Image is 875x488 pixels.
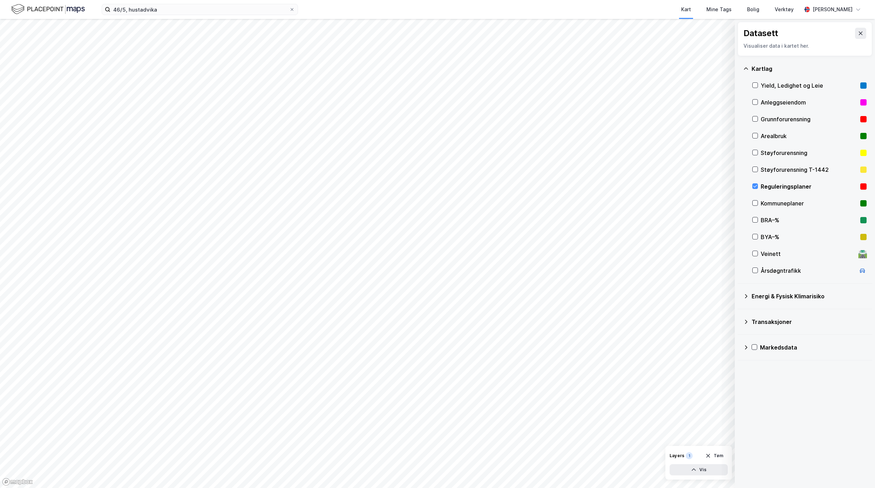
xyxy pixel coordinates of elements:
[775,5,794,14] div: Verktøy
[761,132,857,140] div: Arealbruk
[686,452,693,459] div: 1
[761,199,857,208] div: Kommuneplaner
[813,5,853,14] div: [PERSON_NAME]
[752,65,867,73] div: Kartlag
[744,42,866,50] div: Visualiser data i kartet her.
[761,266,855,275] div: Årsdøgntrafikk
[11,3,85,15] img: logo.f888ab2527a4732fd821a326f86c7f29.svg
[761,182,857,191] div: Reguleringsplaner
[2,478,33,486] a: Mapbox homepage
[670,464,728,475] button: Vis
[761,216,857,224] div: BRA–%
[840,454,875,488] iframe: Chat Widget
[761,115,857,123] div: Grunnforurensning
[761,149,857,157] div: Støyforurensning
[840,454,875,488] div: Kontrollprogram for chat
[752,318,867,326] div: Transaksjoner
[858,249,867,258] div: 🛣️
[681,5,691,14] div: Kart
[760,343,867,352] div: Markedsdata
[744,28,778,39] div: Datasett
[110,4,289,15] input: Søk på adresse, matrikkel, gårdeiere, leietakere eller personer
[706,5,732,14] div: Mine Tags
[761,98,857,107] div: Anleggseiendom
[761,81,857,90] div: Yield, Ledighet og Leie
[761,233,857,241] div: BYA–%
[747,5,759,14] div: Bolig
[761,165,857,174] div: Støyforurensning T-1442
[701,450,728,461] button: Tøm
[761,250,855,258] div: Veinett
[752,292,867,300] div: Energi & Fysisk Klimarisiko
[670,453,684,459] div: Layers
